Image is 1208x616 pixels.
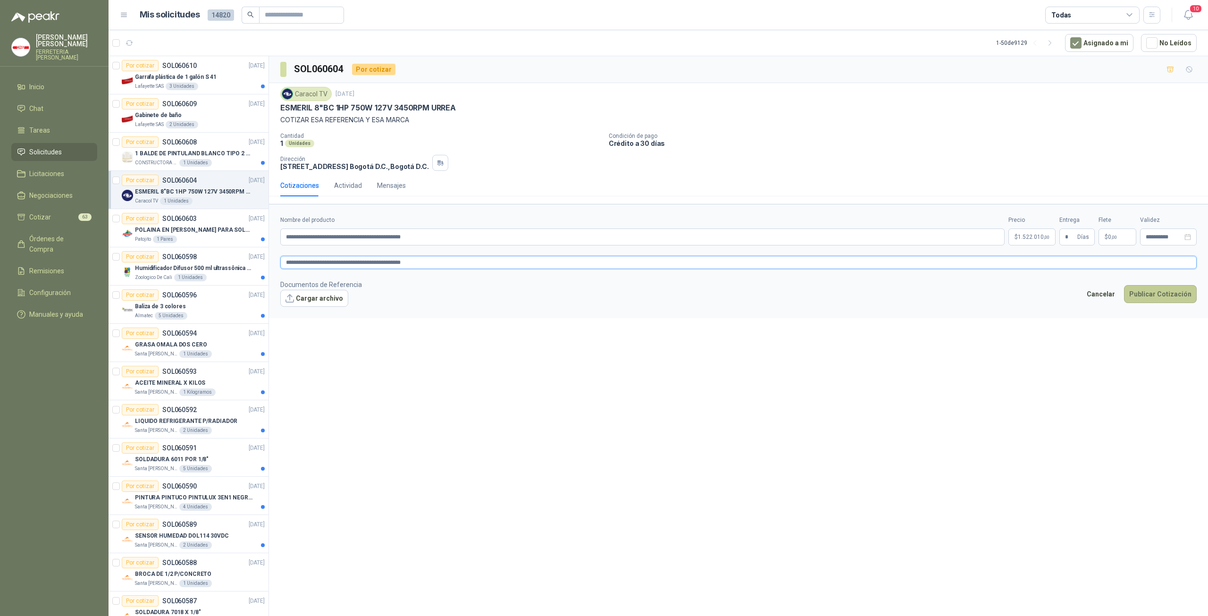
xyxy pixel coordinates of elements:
[122,481,159,492] div: Por cotizar
[135,340,207,349] p: GRASA OMALA DOS CERO
[377,180,406,191] div: Mensajes
[179,159,212,167] div: 1 Unidades
[135,417,237,426] p: LIQUIDO REFRIGERANTE P/RADIADOR
[153,236,177,243] div: 1 Pares
[122,557,159,568] div: Por cotizar
[122,289,159,301] div: Por cotizar
[11,121,97,139] a: Tareas
[122,595,159,607] div: Por cotizar
[122,343,133,354] img: Company Logo
[135,493,252,502] p: PINTURA PINTUCO PINTULUX 3EN1 NEGRO X G
[122,496,133,507] img: Company Logo
[249,291,265,300] p: [DATE]
[135,580,177,587] p: Santa [PERSON_NAME]
[109,171,268,209] a: Por cotizarSOL060604[DATE] Company LogoESMERIL 8"BC 1HP 750W 127V 3450RPM URREACaracol TV1 Unidades
[11,284,97,302] a: Configuración
[122,519,159,530] div: Por cotizar
[122,251,159,262] div: Por cotizar
[1059,216,1095,225] label: Entrega
[11,78,97,96] a: Inicio
[109,94,268,133] a: Por cotizarSOL060609[DATE] Company LogoGabinete de bañoLafayette SAS2 Unidades
[11,230,97,258] a: Órdenes de Compra
[11,208,97,226] a: Cotizar63
[135,83,164,90] p: Lafayette SAS
[11,165,97,183] a: Licitaciones
[285,140,314,147] div: Unidades
[1140,216,1197,225] label: Validez
[174,274,207,281] div: 1 Unidades
[1180,7,1197,24] button: 10
[249,558,265,567] p: [DATE]
[109,324,268,362] a: Por cotizarSOL060594[DATE] Company LogoGRASA OMALA DOS CEROSanta [PERSON_NAME]1 Unidades
[162,139,197,145] p: SOL060608
[135,465,177,473] p: Santa [PERSON_NAME]
[162,483,197,489] p: SOL060590
[109,477,268,515] a: Por cotizarSOL060590[DATE] Company LogoPINTURA PINTUCO PINTULUX 3EN1 NEGRO X GSanta [PERSON_NAME]...
[29,169,64,179] span: Licitaciones
[122,442,159,454] div: Por cotizar
[135,427,177,434] p: Santa [PERSON_NAME]
[280,139,283,147] p: 1
[249,61,265,70] p: [DATE]
[135,312,153,320] p: Almatec
[1065,34,1133,52] button: Asignado a mi
[352,64,395,75] div: Por cotizar
[162,62,197,69] p: SOL060610
[29,309,83,320] span: Manuales y ayuda
[1099,228,1136,245] p: $ 0,00
[11,305,97,323] a: Manuales y ayuda
[109,553,268,591] a: Por cotizarSOL060588[DATE] Company LogoBROCA DE 1/2 P/CONCRETOSanta [PERSON_NAME]1 Unidades
[249,329,265,338] p: [DATE]
[162,330,197,337] p: SOL060594
[12,38,30,56] img: Company Logo
[109,209,268,247] a: Por cotizarSOL060603[DATE] Company LogoPOLAINA EN [PERSON_NAME] PARA SOLDADOR / ADJUNTAR FICHA TE...
[179,541,212,549] div: 2 Unidades
[249,597,265,606] p: [DATE]
[336,90,354,99] p: [DATE]
[162,292,197,298] p: SOL060596
[29,287,71,298] span: Configuración
[122,404,159,415] div: Por cotizar
[179,388,216,396] div: 1 Kilogramos
[135,350,177,358] p: Santa [PERSON_NAME]
[1099,216,1136,225] label: Flete
[135,149,252,158] p: 1 BALDE DE PINTULAND BLANCO TIPO 2 DE 2.5 GLS
[249,100,265,109] p: [DATE]
[135,73,217,82] p: Garrafa plástica de 1 galón S 41
[11,262,97,280] a: Remisiones
[29,234,88,254] span: Órdenes de Compra
[162,215,197,222] p: SOL060603
[122,136,159,148] div: Por cotizar
[1082,285,1120,303] button: Cancelar
[109,133,268,171] a: Por cotizarSOL060608[DATE] Company Logo1 BALDE DE PINTULAND BLANCO TIPO 2 DE 2.5 GLSCONSTRUCTORA ...
[280,115,1197,125] p: COTIZAR ESA REFERENCIA Y ESA MARCA
[122,457,133,469] img: Company Logo
[280,180,319,191] div: Cotizaciones
[29,125,50,135] span: Tareas
[280,156,428,162] p: Dirección
[135,455,209,464] p: SOLDADURA 6011 POR 1/8"
[294,62,344,76] h3: SOL060604
[122,534,133,545] img: Company Logo
[29,147,62,157] span: Solicitudes
[109,362,268,400] a: Por cotizarSOL060593[DATE] Company LogoACEITE MINERAL X KILOSSanta [PERSON_NAME]1 Kilogramos
[166,121,198,128] div: 2 Unidades
[179,465,212,473] div: 5 Unidades
[1044,235,1049,240] span: ,00
[122,381,133,392] img: Company Logo
[135,226,252,235] p: POLAINA EN [PERSON_NAME] PARA SOLDADOR / ADJUNTAR FICHA TECNICA
[135,274,172,281] p: Zoologico De Cali
[162,445,197,451] p: SOL060591
[109,247,268,286] a: Por cotizarSOL060598[DATE] Company LogoHumidificador Difusor 500 ml ultrassônica Residencial Ultr...
[996,35,1057,51] div: 1 - 50 de 9129
[11,11,59,23] img: Logo peakr
[179,580,212,587] div: 1 Unidades
[280,216,1005,225] label: Nombre del producto
[11,143,97,161] a: Solicitudes
[11,100,97,118] a: Chat
[162,598,197,604] p: SOL060587
[122,304,133,316] img: Company Logo
[1008,228,1056,245] p: $1.522.010,00
[122,213,159,224] div: Por cotizar
[36,49,97,60] p: FERRETERIA [PERSON_NAME]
